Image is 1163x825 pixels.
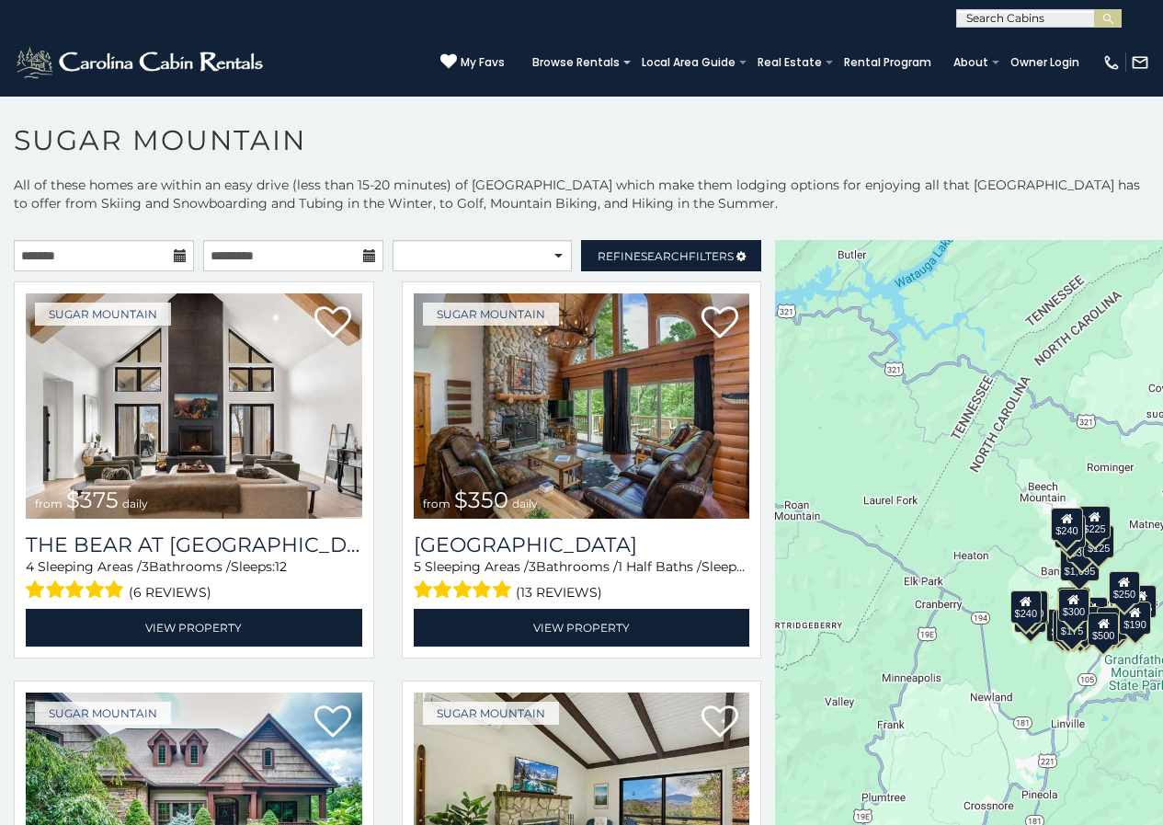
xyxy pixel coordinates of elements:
[26,558,34,575] span: 4
[1060,548,1100,581] div: $1,095
[1102,53,1121,72] img: phone-regular-white.png
[1083,525,1114,558] div: $125
[1077,597,1108,630] div: $200
[523,50,629,75] a: Browse Rentals
[414,558,421,575] span: 5
[423,702,559,725] a: Sugar Mountain
[1078,506,1110,539] div: $225
[35,702,171,725] a: Sugar Mountain
[746,558,758,575] span: 12
[701,304,738,343] a: Add to favorites
[66,487,119,513] span: $375
[423,303,559,326] a: Sugar Mountain
[26,293,362,519] a: The Bear At Sugar Mountain from $375 daily
[1131,53,1149,72] img: mail-regular-white.png
[1097,607,1128,640] div: $195
[423,497,450,510] span: from
[581,240,761,271] a: RefineSearchFilters
[512,497,538,510] span: daily
[414,293,750,519] a: Grouse Moor Lodge from $350 daily
[314,304,351,343] a: Add to favorites
[122,497,148,510] span: daily
[598,249,734,263] span: Refine Filters
[414,609,750,647] a: View Property
[414,557,750,604] div: Sleeping Areas / Bathrooms / Sleeps:
[461,54,505,71] span: My Favs
[1057,587,1089,620] div: $190
[26,533,362,557] h3: The Bear At Sugar Mountain
[1010,590,1042,624] div: $240
[26,609,362,647] a: View Property
[516,580,602,604] span: (13 reviews)
[835,50,941,75] a: Rental Program
[454,487,508,513] span: $350
[529,558,536,575] span: 3
[35,497,63,510] span: from
[633,50,745,75] a: Local Area Guide
[1053,610,1084,643] div: $155
[142,558,149,575] span: 3
[1109,571,1140,604] div: $250
[26,293,362,519] img: The Bear At Sugar Mountain
[1058,589,1089,622] div: $300
[1125,585,1157,618] div: $155
[35,303,171,326] a: Sugar Mountain
[129,580,211,604] span: (6 reviews)
[26,557,362,604] div: Sleeping Areas / Bathrooms / Sleeps:
[440,53,505,72] a: My Favs
[748,50,831,75] a: Real Estate
[14,44,268,81] img: White-1-2.png
[26,533,362,557] a: The Bear At [GEOGRAPHIC_DATA]
[275,558,287,575] span: 12
[1051,508,1082,541] div: $240
[1056,608,1088,641] div: $175
[701,704,738,742] a: Add to favorites
[414,533,750,557] h3: Grouse Moor Lodge
[414,533,750,557] a: [GEOGRAPHIC_DATA]
[414,293,750,519] img: Grouse Moor Lodge
[1119,602,1150,635] div: $190
[314,704,351,742] a: Add to favorites
[641,249,689,263] span: Search
[1001,50,1089,75] a: Owner Login
[618,558,701,575] span: 1 Half Baths /
[944,50,998,75] a: About
[1088,613,1119,646] div: $500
